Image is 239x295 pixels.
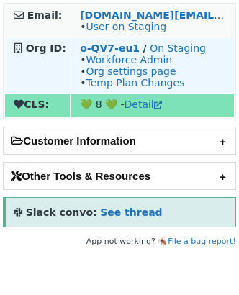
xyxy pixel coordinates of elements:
[150,42,206,54] a: On Staging
[4,127,235,154] h2: Customer Information
[80,21,166,32] span: •
[3,235,236,249] footer: App not working? 🪳
[86,54,172,65] a: Workforce Admin
[125,99,162,110] a: Detail
[86,21,166,32] a: User on Staging
[86,77,184,88] a: Temp Plan Changes
[26,42,66,54] strong: Org ID:
[168,237,236,246] a: File a bug report!
[14,99,49,110] strong: CLS:
[71,94,234,117] td: 💚 8 💚 -
[86,65,176,77] a: Org settings page
[80,42,140,54] a: o-QV7-eu1
[26,206,97,218] strong: Slack convo:
[80,54,184,88] span: • • •
[143,42,147,54] strong: /
[27,9,63,21] strong: Email:
[4,163,235,189] h2: Other Tools & Resources
[100,206,162,218] a: See thread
